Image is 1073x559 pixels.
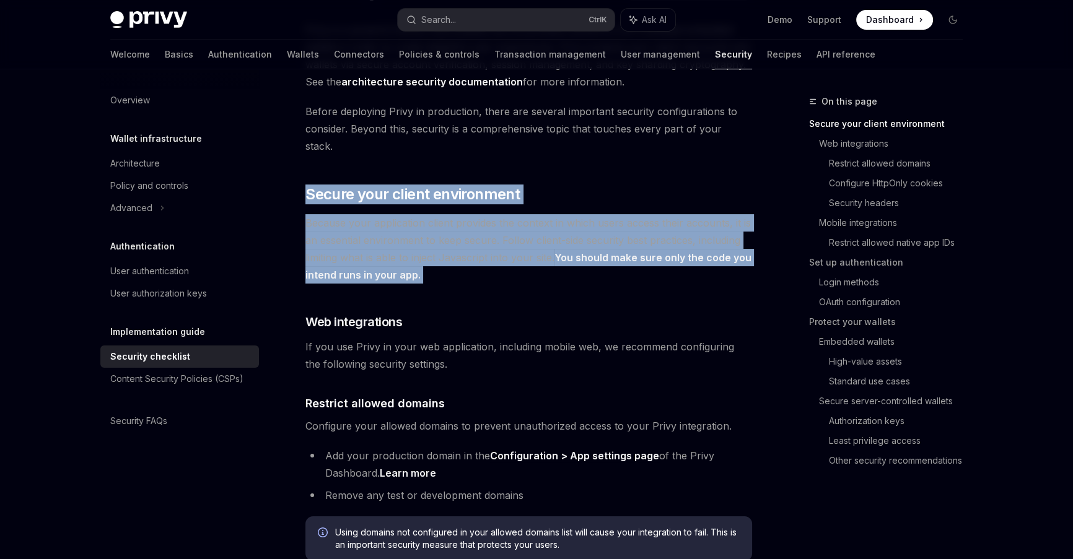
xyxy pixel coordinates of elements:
span: Ctrl K [589,15,607,25]
h5: Authentication [110,239,175,254]
div: Overview [110,93,150,108]
a: Set up authentication [809,253,973,272]
span: Dashboard [866,14,914,26]
a: Connectors [334,40,384,69]
div: Search... [421,12,456,27]
h5: Wallet infrastructure [110,131,202,146]
span: On this page [821,94,877,109]
a: High-value assets [829,352,973,371]
a: Embedded wallets [819,332,973,352]
button: Toggle dark mode [943,10,963,30]
a: Security headers [829,193,973,213]
div: Advanced [110,201,152,215]
img: dark logo [110,11,187,28]
a: Policy and controls [100,175,259,197]
div: Policy and controls [110,178,188,193]
div: Security checklist [110,349,190,364]
a: Support [807,14,841,26]
a: Recipes [767,40,802,69]
a: Dashboard [856,10,933,30]
button: Search...CtrlK [398,9,615,31]
a: Architecture [100,152,259,175]
a: User management [621,40,700,69]
a: User authorization keys [100,282,259,305]
li: Remove any test or development domains [305,487,752,504]
span: If you use Privy in your web application, including mobile web, we recommend configuring the foll... [305,338,752,373]
a: Configuration > App settings page [490,449,659,462]
a: API reference [817,40,875,69]
a: Demo [768,14,792,26]
h5: Implementation guide [110,324,205,339]
button: Ask AI [621,9,675,31]
span: Configure your allowed domains to prevent unauthorized access to your Privy integration. [305,417,752,435]
a: OAuth configuration [819,292,973,312]
a: Authorization keys [829,411,973,431]
span: Because your application client provides the context in which users access their accounts, it is ... [305,214,752,284]
div: Security FAQs [110,414,167,428]
svg: Info [318,527,330,540]
a: Transaction management [494,40,606,69]
a: Configure HttpOnly cookies [829,173,973,193]
span: Secure your client environment [305,184,520,204]
a: Other security recommendations [829,451,973,470]
a: Basics [165,40,193,69]
div: User authorization keys [110,286,207,301]
div: User authentication [110,264,189,279]
a: Security [715,40,752,69]
div: Content Security Policies (CSPs) [110,371,243,386]
div: Architecture [110,156,160,171]
a: Welcome [110,40,150,69]
span: Using domains not configured in your allowed domains list will cause your integration to fail. Th... [335,526,740,551]
a: Wallets [287,40,319,69]
a: Security checklist [100,345,259,368]
a: User authentication [100,260,259,282]
span: Ask AI [642,14,667,26]
a: Web integrations [819,134,973,154]
a: Restrict allowed native app IDs [829,233,973,253]
a: Protect your wallets [809,312,973,332]
a: Authentication [208,40,272,69]
a: Overview [100,89,259,111]
a: Learn more [380,467,436,480]
a: Least privilege access [829,431,973,451]
a: Standard use cases [829,371,973,391]
span: Before deploying Privy in production, there are several important security configurations to cons... [305,103,752,155]
li: Add your production domain in the of the Privy Dashboard. [305,447,752,482]
a: Login methods [819,272,973,292]
a: Policies & controls [399,40,480,69]
a: architecture security documentation [341,76,523,89]
a: Mobile integrations [819,213,973,233]
a: Security FAQs [100,410,259,432]
a: Secure your client environment [809,114,973,134]
span: Web integrations [305,313,402,331]
span: Restrict allowed domains [305,395,445,412]
a: Restrict allowed domains [829,154,973,173]
a: Content Security Policies (CSPs) [100,368,259,390]
a: Secure server-controlled wallets [819,391,973,411]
